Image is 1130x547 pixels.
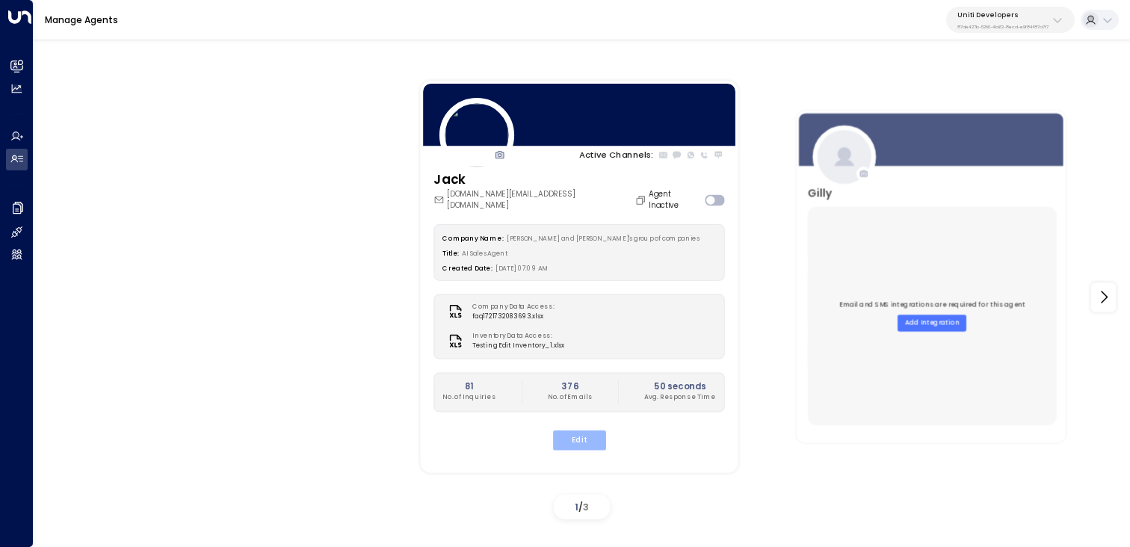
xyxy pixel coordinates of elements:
button: Copy [635,194,649,205]
a: Manage Agents [45,13,118,26]
h2: 376 [547,380,592,393]
button: Edit [552,430,605,449]
h2: 81 [442,380,495,393]
p: Active Channels: [579,148,653,161]
label: Company Name: [442,234,503,242]
p: No. of Emails [547,393,592,403]
h3: Jack [433,170,649,189]
p: Uniti Developers [957,10,1049,19]
img: 21_headshot.jpg [439,97,513,172]
span: [DATE] 07:09 AM [495,264,548,272]
div: [DOMAIN_NAME][EMAIL_ADDRESS][DOMAIN_NAME] [433,188,649,211]
span: faq1721732083693.xlsx [472,312,560,321]
span: 1 [575,501,578,513]
p: No. of Inquiries [442,393,495,403]
span: Testing Edit Inventory_1.xlsx [472,341,564,350]
span: AI Sales Agent [462,249,507,257]
label: Created Date: [442,264,492,272]
span: [PERSON_NAME] and [PERSON_NAME]'s group of companies [506,234,699,242]
p: 87de427b-52f6-4b62-8ecd-e9f84f87a7f7 [957,24,1049,30]
button: Add Integration [898,315,967,331]
p: Email and SMS integrations are required for this agent [839,300,1025,310]
p: Avg. Response Time [644,393,715,403]
span: 3 [583,501,589,513]
label: Title: [442,249,459,257]
h2: 50 seconds [644,380,715,393]
button: Uniti Developers87de427b-52f6-4b62-8ecd-e9f84f87a7f7 [946,7,1075,33]
h3: Gilly [808,184,833,200]
label: Company Data Access: [472,302,555,312]
label: Agent Inactive [649,188,701,211]
label: Inventory Data Access: [472,332,559,342]
div: / [554,495,610,519]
